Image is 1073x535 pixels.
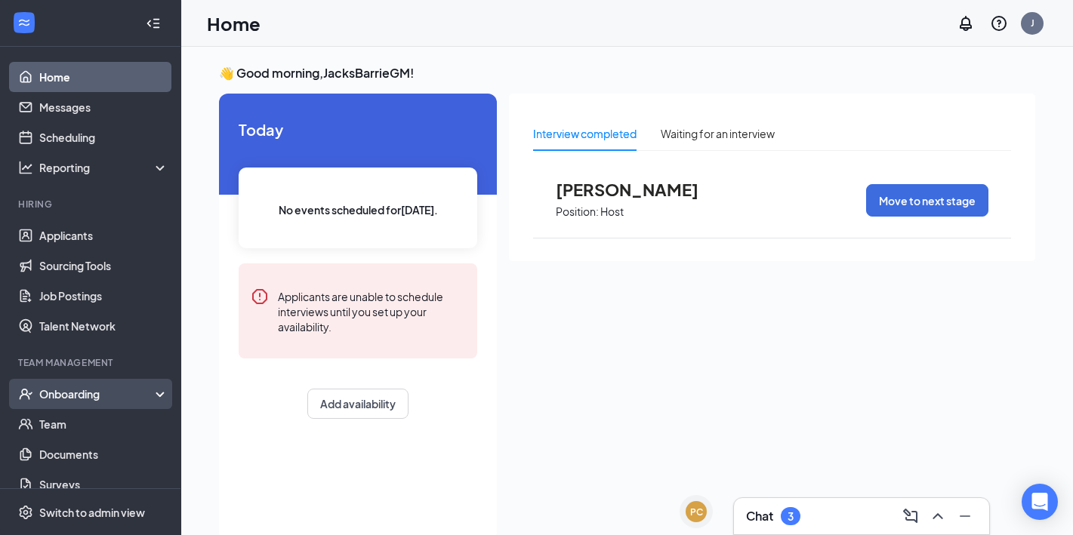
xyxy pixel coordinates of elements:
[39,311,168,341] a: Talent Network
[278,287,465,334] div: Applicants are unable to schedule interviews until you set up your availability.
[39,469,168,500] a: Surveys
[219,65,1035,81] h3: 👋 Good morning, JacksBarrieGM !
[661,125,775,142] div: Waiting for an interview
[990,14,1008,32] svg: QuestionInfo
[953,504,977,528] button: Minimize
[556,180,722,199] span: [PERSON_NAME]
[39,386,156,401] div: Onboarding
[956,507,974,525] svg: Minimize
[251,287,269,306] svg: Error
[39,439,168,469] a: Documents
[39,281,168,311] a: Job Postings
[866,184,988,217] button: Move to next stage
[1031,17,1034,29] div: J
[926,504,950,528] button: ChevronUp
[899,504,923,528] button: ComposeMessage
[902,507,920,525] svg: ComposeMessage
[18,198,165,211] div: Hiring
[929,507,947,525] svg: ChevronUp
[746,508,773,524] h3: Chat
[600,204,624,219] p: Host
[307,389,409,419] button: Add availability
[39,251,168,281] a: Sourcing Tools
[1022,484,1058,520] div: Open Intercom Messenger
[39,92,168,122] a: Messages
[18,160,33,175] svg: Analysis
[39,62,168,92] a: Home
[18,386,33,401] svg: UserCheck
[279,201,438,218] span: No events scheduled for [DATE] .
[39,122,168,152] a: Scheduling
[556,204,599,219] p: Position:
[788,510,794,523] div: 3
[690,506,703,518] div: PC
[17,15,32,30] svg: WorkstreamLogo
[957,14,975,32] svg: Notifications
[18,505,33,520] svg: Settings
[39,409,168,439] a: Team
[39,160,169,175] div: Reporting
[39,505,145,520] div: Switch to admin view
[207,11,261,36] h1: Home
[39,220,168,251] a: Applicants
[146,16,161,31] svg: Collapse
[18,356,165,369] div: Team Management
[533,125,637,142] div: Interview completed
[239,118,477,141] span: Today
